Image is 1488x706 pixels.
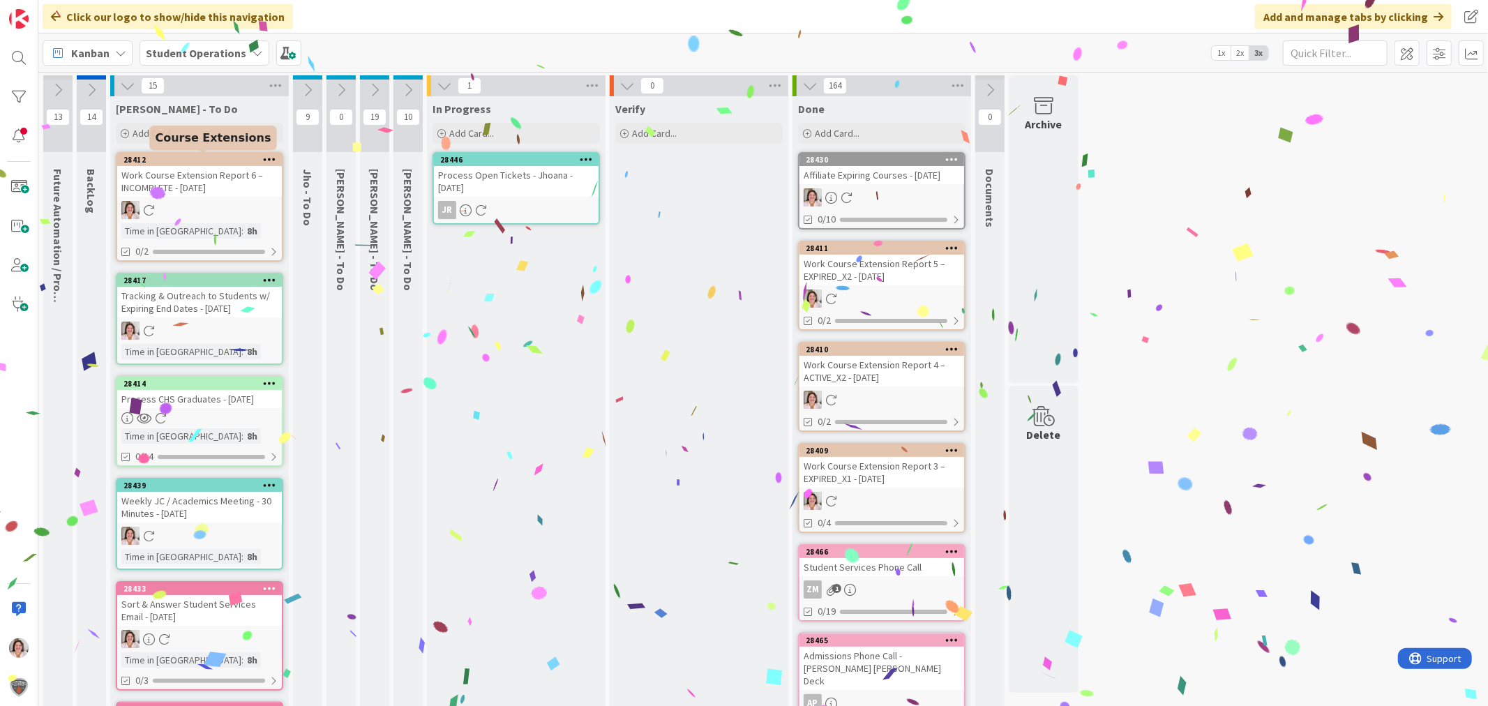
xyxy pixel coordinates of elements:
div: 28414Process CHS Graduates - [DATE] [117,377,282,408]
a: 28430Affiliate Expiring Courses - [DATE]EW0/10 [798,152,965,230]
div: Time in [GEOGRAPHIC_DATA] [121,549,241,564]
div: Sort & Answer Student Services Email - [DATE] [117,595,282,626]
h5: Course Extensions [155,131,271,144]
div: 28433 [117,583,282,595]
div: 8h [243,428,261,444]
div: 28439 [123,481,282,490]
span: 164 [823,77,847,94]
span: 0 [329,109,353,126]
div: ZM [804,580,822,599]
span: 0/2 [818,414,831,429]
div: EW [799,492,964,510]
div: EW [117,527,282,545]
div: EW [799,391,964,409]
a: 28433Sort & Answer Student Services Email - [DATE]EWTime in [GEOGRAPHIC_DATA]:8h0/3 [116,581,283,691]
span: Verify [615,102,645,116]
div: EW [117,322,282,340]
div: 28410 [806,345,964,354]
div: 28446 [434,153,599,166]
div: 28446Process Open Tickets - Jhoana - [DATE] [434,153,599,197]
div: 28466 [799,546,964,558]
span: 0 [640,77,664,94]
div: 28417 [123,276,282,285]
span: Documents [983,169,997,227]
a: 28411Work Course Extension Report 5 – EXPIRED_X2 - [DATE]EW0/2 [798,241,965,331]
a: 28409Work Course Extension Report 3 – EXPIRED_X1 - [DATE]EW0/4 [798,443,965,533]
div: 8h [243,223,261,239]
div: EW [799,188,964,206]
img: EW [804,290,822,308]
div: Tracking & Outreach to Students w/ Expiring End Dates - [DATE] [117,287,282,317]
div: Time in [GEOGRAPHIC_DATA] [121,428,241,444]
span: 0/14 [135,449,153,464]
span: : [241,223,243,239]
div: 28466 [806,547,964,557]
span: 10 [396,109,420,126]
div: Work Course Extension Report 6 – INCOMPLETE - [DATE] [117,166,282,197]
span: 0/4 [818,516,831,530]
span: : [241,652,243,668]
div: Work Course Extension Report 3 – EXPIRED_X1 - [DATE] [799,457,964,488]
span: 19 [363,109,386,126]
span: Emilie - To Do [116,102,238,116]
span: 0/2 [135,244,149,259]
span: Support [29,2,63,19]
span: Zaida - To Do [334,169,348,291]
img: EW [804,391,822,409]
div: Work Course Extension Report 5 – EXPIRED_X2 - [DATE] [799,255,964,285]
div: Process CHS Graduates - [DATE] [117,390,282,408]
span: In Progress [433,102,491,116]
div: 28446 [440,155,599,165]
div: Student Services Phone Call [799,558,964,576]
span: : [241,428,243,444]
span: 15 [141,77,165,94]
div: 28412 [123,155,282,165]
div: 28465Admissions Phone Call - [PERSON_NAME] [PERSON_NAME] Deck [799,634,964,690]
img: EW [9,638,29,658]
div: 28414 [123,379,282,389]
img: Visit kanbanzone.com [9,9,29,29]
div: Weekly JC / Academics Meeting - 30 Minutes - [DATE] [117,492,282,523]
img: EW [121,201,140,219]
div: Time in [GEOGRAPHIC_DATA] [121,223,241,239]
a: 28414Process CHS Graduates - [DATE]Time in [GEOGRAPHIC_DATA]:8h0/14 [116,376,283,467]
div: 28430 [799,153,964,166]
span: 0 [978,109,1002,126]
span: Done [798,102,825,116]
img: avatar [9,677,29,697]
b: Student Operations [146,46,246,60]
div: 28466Student Services Phone Call [799,546,964,576]
div: 8h [243,344,261,359]
div: 28411 [806,243,964,253]
div: 28412Work Course Extension Report 6 – INCOMPLETE - [DATE] [117,153,282,197]
span: 0/19 [818,604,836,619]
span: Eric - To Do [368,169,382,291]
div: 28430 [806,155,964,165]
span: : [241,549,243,564]
span: : [241,344,243,359]
div: Work Course Extension Report 4 – ACTIVE_X2 - [DATE] [799,356,964,386]
div: 28409 [806,446,964,456]
div: Affiliate Expiring Courses - [DATE] [799,166,964,184]
div: Archive [1025,116,1062,133]
span: 1 [458,77,481,94]
img: EW [121,527,140,545]
span: 1 [832,584,841,593]
a: 28417Tracking & Outreach to Students w/ Expiring End Dates - [DATE]EWTime in [GEOGRAPHIC_DATA]:8h [116,273,283,365]
div: 28409Work Course Extension Report 3 – EXPIRED_X1 - [DATE] [799,444,964,488]
div: Time in [GEOGRAPHIC_DATA] [121,652,241,668]
span: 3x [1249,46,1268,60]
div: 28417 [117,274,282,287]
div: ZM [799,580,964,599]
span: BackLog [84,169,98,213]
a: 28439Weekly JC / Academics Meeting - 30 Minutes - [DATE]EWTime in [GEOGRAPHIC_DATA]:8h [116,478,283,570]
a: 28466Student Services Phone CallZM0/19 [798,544,965,622]
div: JR [434,201,599,219]
span: Future Automation / Process Building [51,169,65,359]
div: 28409 [799,444,964,457]
div: 28433 [123,584,282,594]
div: 28410Work Course Extension Report 4 – ACTIVE_X2 - [DATE] [799,343,964,386]
div: 8h [243,549,261,564]
div: Click our logo to show/hide this navigation [43,4,293,29]
span: 0/3 [135,673,149,688]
